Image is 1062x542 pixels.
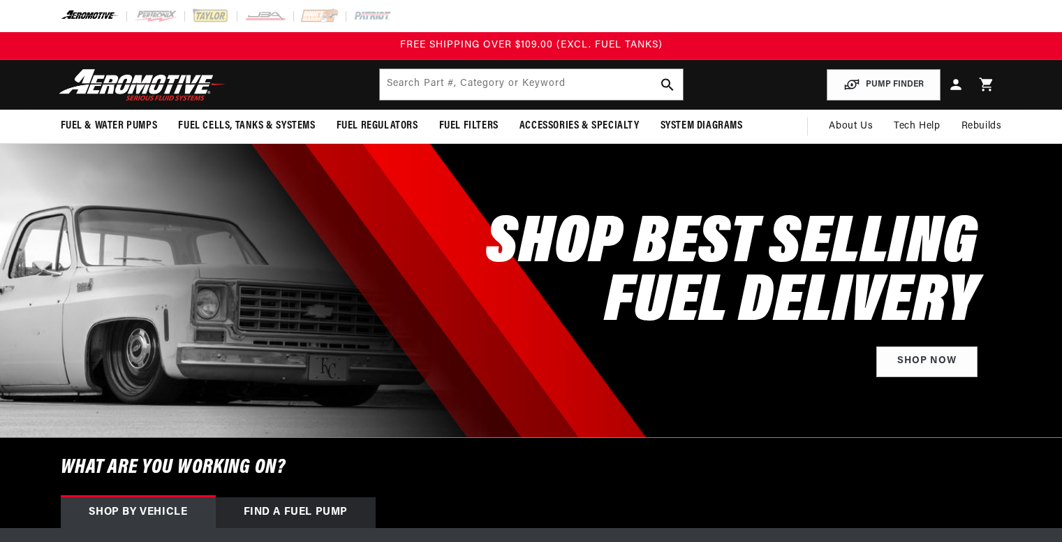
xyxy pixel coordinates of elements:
summary: Tech Help [883,110,950,143]
summary: System Diagrams [650,110,753,142]
span: About Us [829,121,873,131]
span: Fuel Cells, Tanks & Systems [178,119,315,133]
summary: Rebuilds [951,110,1012,143]
a: Shop Now [876,346,978,378]
h2: SHOP BEST SELLING FUEL DELIVERY [486,215,977,332]
div: Shop by vehicle [61,497,216,528]
span: Accessories & Specialty [519,119,640,133]
button: PUMP FINDER [827,69,941,101]
span: Rebuilds [961,119,1002,134]
span: Fuel Filters [439,119,499,133]
div: Find a Fuel Pump [216,497,376,528]
img: Aeromotive [55,68,230,101]
input: Search by Part Number, Category or Keyword [380,69,683,100]
summary: Fuel Regulators [326,110,429,142]
summary: Fuel Filters [429,110,509,142]
a: About Us [818,110,883,143]
span: Fuel Regulators [337,119,418,133]
span: Fuel & Water Pumps [61,119,158,133]
span: FREE SHIPPING OVER $109.00 (EXCL. FUEL TANKS) [400,40,663,50]
summary: Fuel Cells, Tanks & Systems [168,110,325,142]
summary: Fuel & Water Pumps [50,110,168,142]
button: search button [652,69,683,100]
summary: Accessories & Specialty [509,110,650,142]
span: Tech Help [894,119,940,134]
h6: What are you working on? [26,438,1037,497]
span: System Diagrams [661,119,743,133]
